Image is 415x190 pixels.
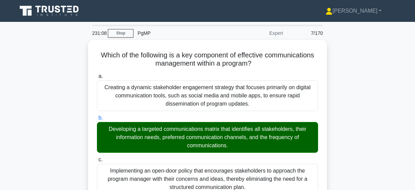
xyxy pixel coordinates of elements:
a: [PERSON_NAME] [309,4,398,18]
span: c. [98,157,102,162]
div: Developing a targeted communications matrix that identifies all stakeholders, their information n... [97,122,318,153]
div: Creating a dynamic stakeholder engagement strategy that focuses primarily on digital communicatio... [97,80,318,111]
a: Stop [108,29,133,38]
div: 231:08 [88,26,108,40]
div: PgMP [133,26,227,40]
span: a. [98,73,103,79]
h5: Which of the following is a key component of effective communications management within a program? [96,51,319,68]
div: Expert [227,26,287,40]
div: 7/170 [287,26,327,40]
span: b. [98,115,103,121]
